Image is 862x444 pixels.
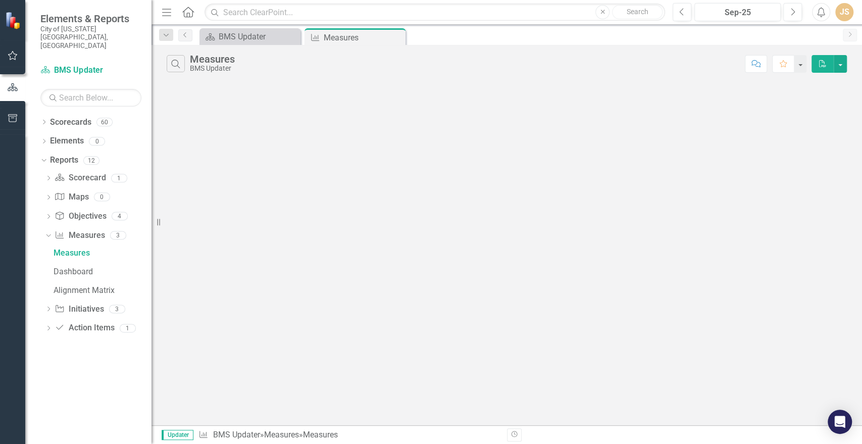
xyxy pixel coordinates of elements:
[94,193,110,202] div: 0
[40,13,141,25] span: Elements & Reports
[54,249,151,258] div: Measures
[55,191,88,203] a: Maps
[83,156,99,165] div: 12
[120,324,136,332] div: 1
[50,135,84,147] a: Elements
[54,286,151,295] div: Alignment Matrix
[109,305,125,313] div: 3
[50,117,91,128] a: Scorecards
[54,267,151,276] div: Dashboard
[835,3,853,21] button: JS
[324,31,403,44] div: Measures
[96,118,113,126] div: 60
[111,174,127,182] div: 1
[205,4,665,21] input: Search ClearPoint...
[219,30,298,43] div: BMS Updater
[213,430,260,439] a: BMS Updater
[162,430,193,440] span: Updater
[55,304,104,315] a: Initiatives
[612,5,663,19] button: Search
[51,245,151,261] a: Measures
[5,12,23,29] img: ClearPoint Strategy
[89,137,105,145] div: 0
[40,65,141,76] a: BMS Updater
[828,410,852,434] div: Open Intercom Messenger
[202,30,298,43] a: BMS Updater
[50,155,78,166] a: Reports
[198,429,499,441] div: » »
[55,230,105,241] a: Measures
[190,65,235,72] div: BMS Updater
[302,430,337,439] div: Measures
[51,282,151,299] a: Alignment Matrix
[51,264,151,280] a: Dashboard
[40,25,141,50] small: City of [US_STATE][GEOGRAPHIC_DATA], [GEOGRAPHIC_DATA]
[110,231,126,239] div: 3
[694,3,781,21] button: Sep-25
[698,7,777,19] div: Sep-25
[627,8,648,16] span: Search
[55,322,114,334] a: Action Items
[264,430,298,439] a: Measures
[112,212,128,221] div: 4
[190,54,235,65] div: Measures
[40,89,141,107] input: Search Below...
[55,211,106,222] a: Objectives
[55,172,106,184] a: Scorecard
